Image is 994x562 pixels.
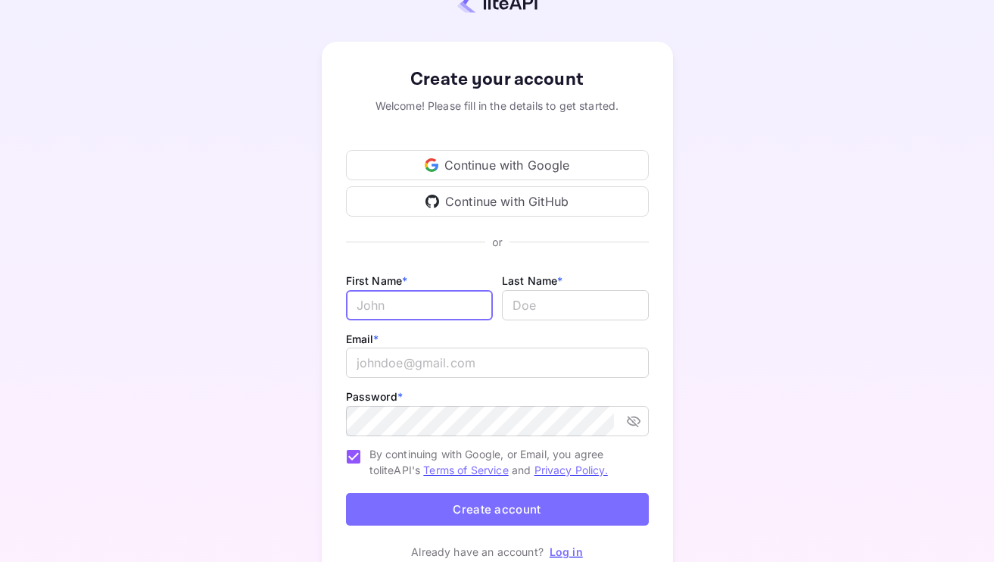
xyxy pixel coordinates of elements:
a: Log in [550,545,583,558]
p: Already have an account? [411,544,544,560]
a: Privacy Policy. [534,464,608,476]
input: John [346,290,493,320]
button: Create account [346,493,649,526]
a: Terms of Service [423,464,508,476]
span: By continuing with Google, or Email, you agree to liteAPI's and [369,446,637,478]
div: Continue with Google [346,150,649,180]
label: First Name [346,274,408,287]
label: Email [346,333,379,345]
label: Last Name [502,274,563,287]
label: Password [346,390,403,403]
div: Continue with GitHub [346,186,649,217]
button: toggle password visibility [620,407,647,435]
input: Doe [502,290,649,320]
div: Welcome! Please fill in the details to get started. [346,98,649,114]
div: Create your account [346,66,649,93]
input: johndoe@gmail.com [346,348,649,378]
